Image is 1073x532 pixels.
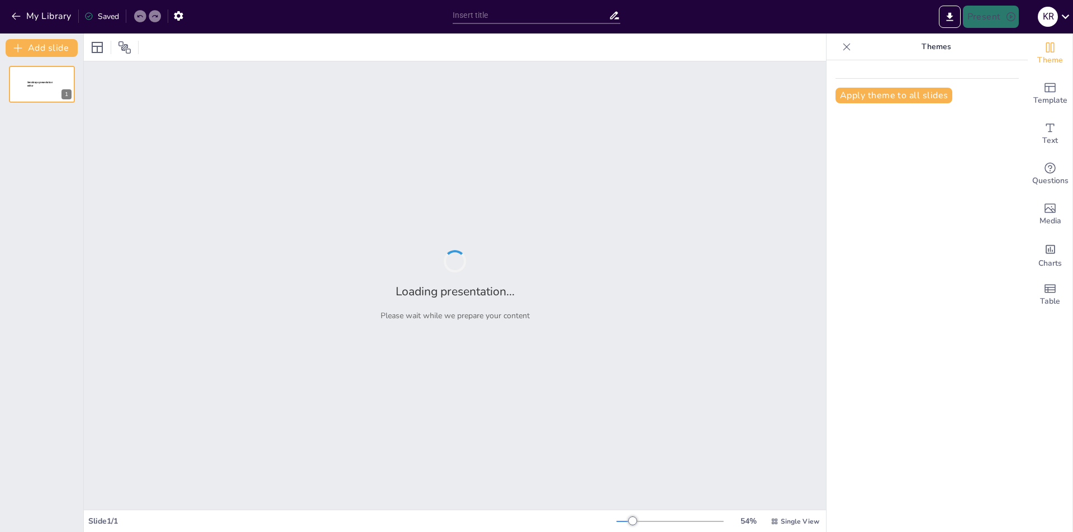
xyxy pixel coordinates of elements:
div: Add images, graphics, shapes or video [1028,194,1072,234]
span: Theme [1037,54,1063,66]
span: Sendsteps presentation editor [27,81,53,87]
span: Questions [1032,175,1069,187]
div: Layout [88,39,106,56]
span: Single View [781,517,819,526]
p: Please wait while we prepare your content [381,310,530,321]
button: Present [963,6,1019,28]
div: Add ready made slides [1028,74,1072,114]
span: Media [1039,215,1061,227]
div: 54 % [735,516,762,526]
button: Export to PowerPoint [939,6,961,28]
div: 1 [61,89,72,99]
div: 1 [9,66,75,103]
span: Charts [1038,257,1062,270]
div: K R [1038,7,1058,27]
button: K R [1038,6,1058,28]
div: Change the overall theme [1028,33,1072,74]
div: Get real-time input from your audience [1028,154,1072,194]
div: Slide 1 / 1 [88,516,616,526]
div: Add text boxes [1028,114,1072,154]
div: Saved [84,11,119,22]
div: Add a table [1028,275,1072,315]
h2: Loading presentation... [396,284,515,299]
button: Add slide [6,39,78,57]
span: Text [1042,135,1058,147]
p: Themes [856,33,1017,60]
button: My Library [8,7,76,25]
div: Add charts and graphs [1028,234,1072,275]
button: Apply theme to all slides [835,88,952,103]
span: Template [1033,94,1067,107]
span: Table [1040,295,1060,308]
input: Insert title [453,7,609,23]
span: Position [118,41,131,54]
